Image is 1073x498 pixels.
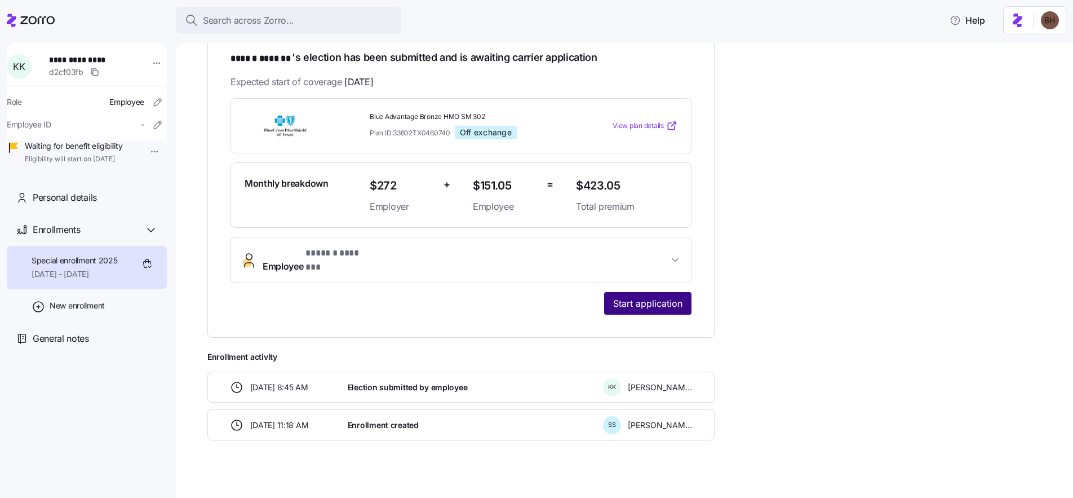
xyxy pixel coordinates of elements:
span: $272 [370,177,434,195]
span: d2cf03fb [49,67,83,78]
span: Enrollment activity [207,351,715,363]
span: [DATE] 8:45 AM [250,382,308,393]
span: Eligibility will start on [DATE] [25,155,122,164]
h1: 's election has been submitted and is awaiting carrier application [230,50,691,66]
span: S S [608,422,616,428]
span: View plan details [613,121,664,131]
span: Personal details [33,191,97,205]
span: Help [950,14,985,27]
span: Start application [613,297,682,310]
span: [PERSON_NAME] [628,420,692,431]
button: Search across Zorro... [176,7,401,34]
span: K K [13,62,25,71]
span: + [444,177,450,193]
span: Enrollments [33,223,80,237]
span: General notes [33,332,89,346]
span: Search across Zorro... [203,14,294,28]
span: Plan ID: 33602TX0460740 [370,128,450,138]
span: K K [608,384,616,390]
span: Election submitted by employee [348,382,468,393]
button: Help [941,9,994,32]
span: [DATE] 11:18 AM [250,420,309,431]
span: - [141,119,144,130]
span: Total premium [576,200,677,214]
span: Role [7,96,22,108]
span: [DATE] [344,75,373,89]
span: Blue Advantage Bronze HMO SM 302 [370,112,567,122]
span: [PERSON_NAME] [628,382,692,393]
span: Employee ID [7,119,51,130]
span: Expected start of coverage [230,75,373,89]
span: $423.05 [576,177,677,195]
span: Employer [370,200,434,214]
span: Employee [263,246,371,274]
span: Special enrollment 2025 [32,255,118,266]
span: Off exchange [460,127,512,138]
img: c3c218ad70e66eeb89914ccc98a2927c [1041,11,1059,29]
span: Enrollment created [348,420,419,431]
span: Employee [109,96,144,108]
span: $151.05 [473,177,538,195]
img: Blue Cross and Blue Shield of Texas [245,113,326,139]
span: Waiting for benefit eligibility [25,140,122,152]
span: Monthly breakdown [245,177,329,191]
span: Employee [473,200,538,214]
span: New enrollment [50,300,105,311]
a: View plan details [613,120,677,131]
span: = [547,177,553,193]
span: [DATE] - [DATE] [32,268,118,280]
button: Start application [604,292,691,315]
